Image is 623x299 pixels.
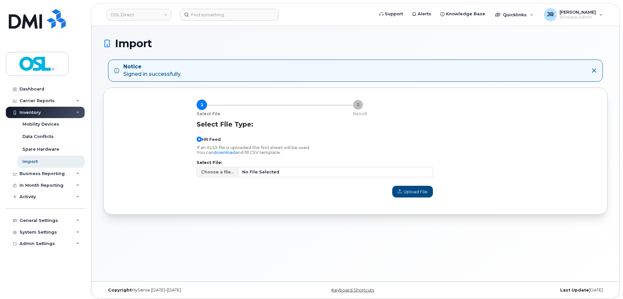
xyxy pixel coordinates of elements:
[331,288,374,292] a: Keyboard Shortcuts
[197,120,253,128] label: Select File Type:
[214,150,235,155] a: download
[103,288,271,293] div: MyServe [DATE]–[DATE]
[353,100,363,110] div: 2
[123,63,181,71] strong: Notice
[197,161,433,165] label: Select File:
[439,288,608,293] div: [DATE]
[197,137,202,142] input: HR Feed
[353,111,367,117] p: Result
[197,145,433,155] p: If an XLSX file is uploaded the first sheet will be used. You can and fill CSV template.
[103,38,608,49] h1: Import
[392,186,433,197] button: Upload File
[201,169,234,175] span: Choose a file...
[238,167,433,177] span: No File Selected
[398,189,427,195] span: Upload File
[123,63,181,78] div: Signed in successfully.
[560,288,589,292] strong: Last Update
[108,288,132,292] strong: Copyright
[197,137,221,142] label: HR Feed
